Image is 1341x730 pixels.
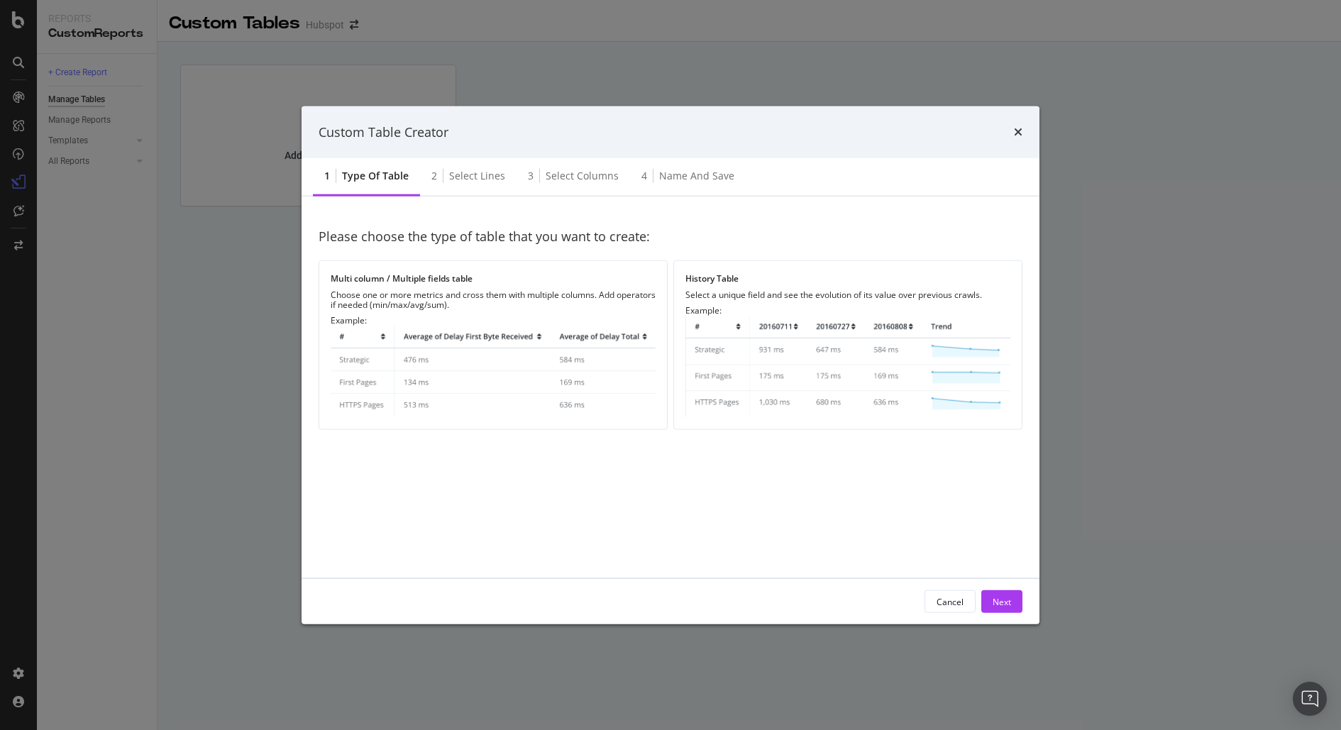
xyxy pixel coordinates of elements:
div: Type of table [342,169,409,183]
div: Multi column / Multiple fields table [331,272,656,284]
div: History Table [685,272,1010,284]
div: 2 [431,169,437,183]
div: 1 [324,169,330,183]
img: HistoryTablePreview [685,316,1010,417]
div: Example: [685,306,1010,417]
div: Select a unique field and see the evolution of its value over previous crawls. [685,290,1010,300]
div: Select lines [449,169,505,183]
div: Cancel [937,595,964,607]
div: modal [302,106,1039,624]
div: 4 [641,169,647,183]
img: MultiColumnTablePreview [331,326,656,418]
div: Name and save [659,169,734,183]
div: Next [993,595,1011,607]
div: Select columns [546,169,619,183]
div: Custom Table Creator [319,123,448,141]
div: Example: [331,316,656,418]
button: Next [981,590,1022,613]
button: Cancel [925,590,976,613]
div: Choose one or more metrics and cross them with multiple columns. Add operators if needed (min/max... [331,290,656,310]
div: 3 [528,169,534,183]
div: times [1014,123,1022,141]
div: Open Intercom Messenger [1293,682,1327,716]
div: Please choose the type of table that you want to create: [319,214,1022,260]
